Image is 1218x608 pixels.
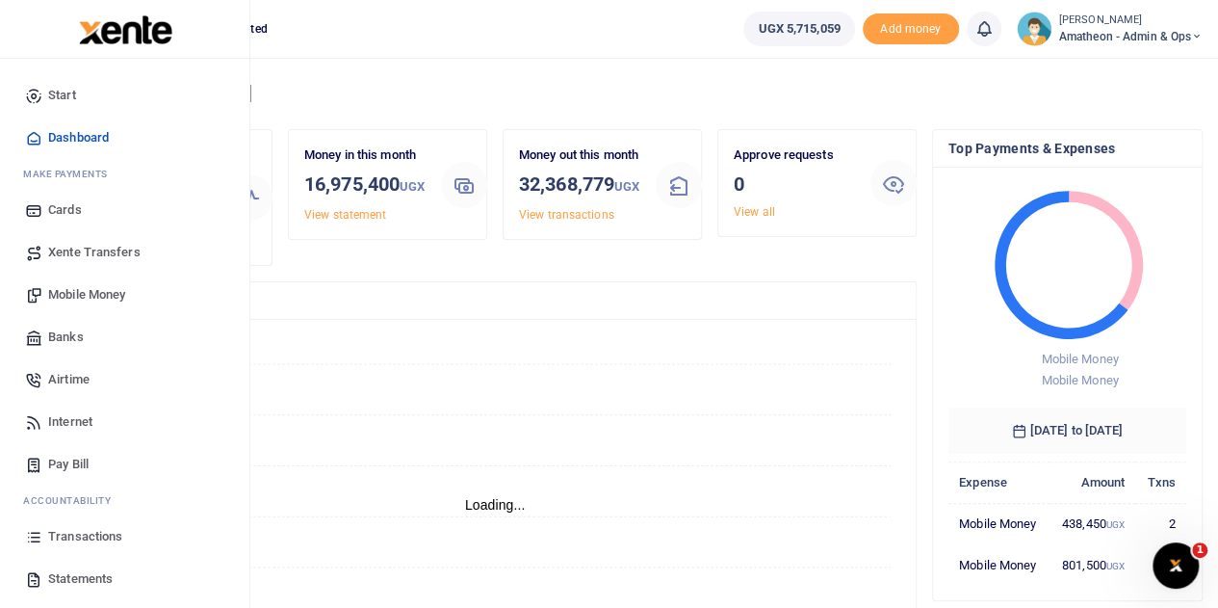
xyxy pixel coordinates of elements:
[519,208,614,222] a: View transactions
[79,15,172,44] img: logo-large
[400,179,425,194] small: UGX
[1135,503,1186,544] td: 2
[15,74,234,117] a: Start
[15,515,234,558] a: Transactions
[33,167,108,181] span: ake Payments
[38,493,111,508] span: countability
[1050,462,1135,503] th: Amount
[15,159,234,189] li: M
[15,189,234,231] a: Cards
[736,12,862,46] li: Wallet ballance
[15,316,234,358] a: Banks
[948,138,1186,159] h4: Top Payments & Expenses
[614,179,639,194] small: UGX
[1106,561,1125,571] small: UGX
[48,412,92,432] span: Internet
[1059,28,1203,45] span: Amatheon - Admin & Ops
[734,170,855,198] h3: 0
[304,208,386,222] a: View statement
[73,83,1203,104] h4: Hello [PERSON_NAME]
[1017,12,1203,46] a: profile-user [PERSON_NAME] Amatheon - Admin & Ops
[48,243,141,262] span: Xente Transfers
[1050,544,1135,585] td: 801,500
[948,408,1186,454] h6: [DATE] to [DATE]
[15,486,234,515] li: Ac
[48,370,90,389] span: Airtime
[15,401,234,443] a: Internet
[1153,542,1199,589] iframe: Intercom live chat
[48,200,82,220] span: Cards
[48,455,89,474] span: Pay Bill
[48,569,113,589] span: Statements
[48,328,84,347] span: Banks
[863,13,959,45] li: Toup your wallet
[758,19,840,39] span: UGX 5,715,059
[15,274,234,316] a: Mobile Money
[48,86,76,105] span: Start
[15,443,234,486] a: Pay Bill
[1041,352,1118,366] span: Mobile Money
[519,170,640,201] h3: 32,368,779
[1017,12,1051,46] img: profile-user
[15,231,234,274] a: Xente Transfers
[519,145,640,166] p: Money out this month
[948,544,1050,585] td: Mobile Money
[465,497,526,513] text: Loading...
[734,145,855,166] p: Approve requests
[304,145,426,166] p: Money in this month
[77,21,172,36] a: logo-small logo-large logo-large
[863,13,959,45] span: Add money
[48,285,125,304] span: Mobile Money
[948,503,1050,544] td: Mobile Money
[48,527,122,546] span: Transactions
[304,170,426,201] h3: 16,975,400
[743,12,854,46] a: UGX 5,715,059
[1059,13,1203,29] small: [PERSON_NAME]
[1050,503,1135,544] td: 438,450
[1135,544,1186,585] td: 1
[90,290,900,311] h4: Transactions Overview
[1135,462,1186,503] th: Txns
[1106,519,1125,530] small: UGX
[1041,373,1118,387] span: Mobile Money
[15,558,234,600] a: Statements
[948,462,1050,503] th: Expense
[15,358,234,401] a: Airtime
[1192,542,1207,558] span: 1
[48,128,109,147] span: Dashboard
[863,20,959,35] a: Add money
[734,205,775,219] a: View all
[15,117,234,159] a: Dashboard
